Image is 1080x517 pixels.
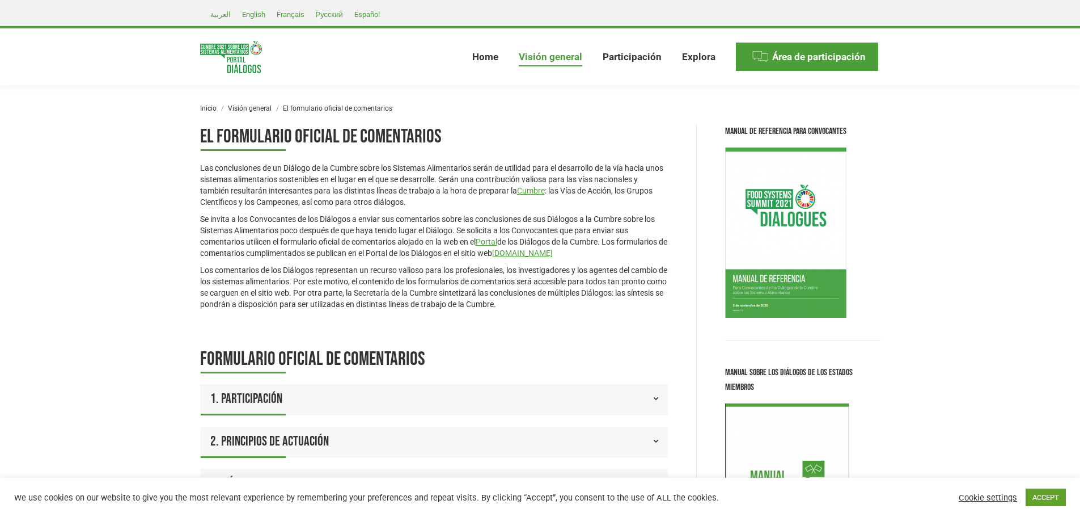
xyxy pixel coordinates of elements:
[200,384,668,414] a: 1. Participación
[752,48,769,65] img: Menu icon
[603,51,662,63] span: Participación
[200,316,668,327] div: Page 13
[200,316,668,327] div: Page 20
[200,41,262,73] img: Food Systems Summit Dialogues
[472,51,498,63] span: Home
[277,10,304,19] span: Français
[349,7,386,21] a: Español
[200,124,668,151] h2: El formulario oficial de comentarios
[310,7,349,21] a: Русский
[200,316,668,327] div: Page 11
[316,10,343,19] span: Русский
[725,148,846,318] img: Convenors Reference Manual now available
[210,10,231,19] span: العربية
[959,493,1017,503] a: Cookie settings
[354,10,380,19] span: Español
[200,264,668,310] p: Los comentarios de los Diálogos representan un recurso valioso para los profesionales, los invest...
[205,7,236,21] a: العربية
[517,186,545,195] a: Cumbre
[519,51,582,63] span: Visión general
[200,162,668,208] p: Las conclusiones de un Diálogo de la Cumbre sobre los Sistemas Alimentarios serán de utilidad par...
[242,10,265,19] span: English
[682,51,715,63] span: Explora
[200,469,668,498] a: 3. Método
[725,365,880,395] div: Manual sobre los Diálogos de los Estados Miembros
[200,427,668,456] a: 2. Principios de actuación
[200,316,668,327] div: Page 12
[200,213,668,259] p: Se invita a los Convocantes de los Diálogos a enviar sus comentarios sobre las conclusiones de su...
[210,474,256,493] span: 3. Método
[283,104,392,112] span: El formulario oficial de comentarios
[236,7,271,21] a: English
[200,124,668,327] div: Page 11
[14,493,751,503] div: We use cookies on our website to give you the most relevant experience by remembering your prefer...
[228,104,272,112] a: Visión general
[772,51,866,63] span: Área de participación
[1026,489,1066,506] a: ACCEPT
[210,432,329,451] span: 2. Principios de actuación
[725,124,880,139] div: Manual de Referencia para Convocantes
[200,347,668,373] h2: formulario oficial de comentarios
[271,7,310,21] a: Français
[210,389,282,409] span: 1. Participación
[492,249,553,258] a: [DOMAIN_NAME]
[476,237,497,246] a: Portal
